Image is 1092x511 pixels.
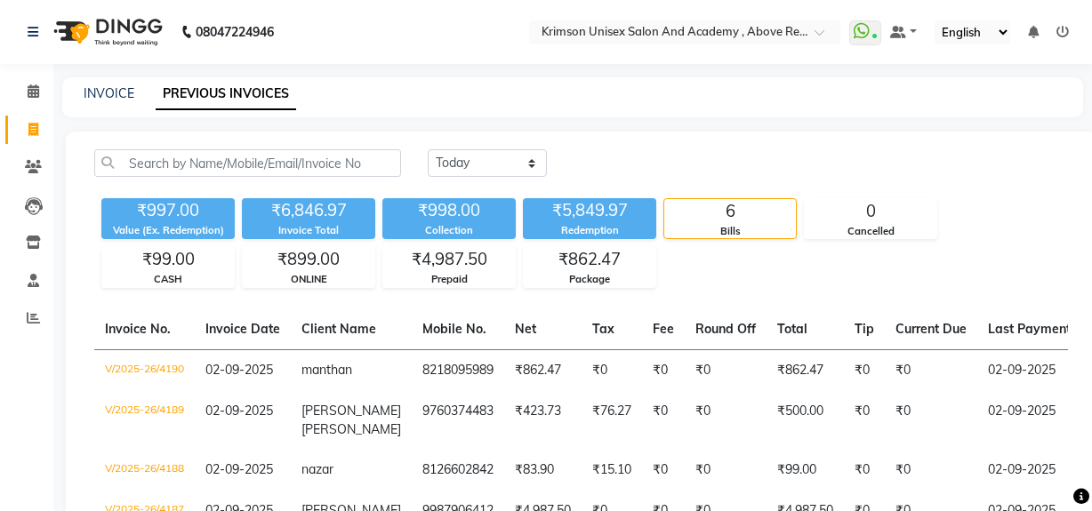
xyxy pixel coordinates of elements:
td: ₹423.73 [504,391,582,450]
span: 02-09-2025 [205,461,273,477]
a: PREVIOUS INVOICES [156,78,296,110]
td: ₹0 [685,349,767,391]
td: ₹0 [885,391,977,450]
div: Package [524,272,655,287]
span: Tip [855,321,874,337]
div: CASH [102,272,234,287]
td: V/2025-26/4189 [94,391,195,450]
div: Value (Ex. Redemption) [101,223,235,238]
td: ₹99.00 [767,450,844,491]
img: logo [45,7,167,57]
span: Net [515,321,536,337]
td: ₹0 [885,349,977,391]
span: 02-09-2025 [205,403,273,419]
b: 08047224946 [196,7,274,57]
div: ₹862.47 [524,247,655,272]
div: ₹997.00 [101,198,235,223]
td: 8218095989 [412,349,504,391]
div: Bills [664,224,796,239]
a: INVOICE [84,85,134,101]
input: Search by Name/Mobile/Email/Invoice No [94,149,401,177]
span: [PERSON_NAME] [301,421,401,437]
td: ₹0 [844,391,885,450]
td: 8126602842 [412,450,504,491]
div: Redemption [523,223,656,238]
td: ₹0 [844,450,885,491]
span: Total [777,321,807,337]
td: ₹0 [642,349,685,391]
span: Invoice Date [205,321,280,337]
span: manthan [301,362,352,378]
span: nazar [301,461,333,477]
span: 02-09-2025 [205,362,273,378]
td: ₹0 [642,391,685,450]
span: Invoice No. [105,321,171,337]
div: ₹899.00 [243,247,374,272]
td: ₹76.27 [582,391,642,450]
td: ₹0 [642,450,685,491]
td: ₹862.47 [767,349,844,391]
div: ₹99.00 [102,247,234,272]
div: Invoice Total [242,223,375,238]
div: ONLINE [243,272,374,287]
div: ₹5,849.97 [523,198,656,223]
span: Round Off [695,321,756,337]
td: ₹0 [582,349,642,391]
span: Current Due [895,321,967,337]
td: ₹862.47 [504,349,582,391]
div: Collection [382,223,516,238]
td: ₹0 [844,349,885,391]
span: [PERSON_NAME] [301,403,401,419]
td: 9760374483 [412,391,504,450]
td: ₹0 [885,450,977,491]
td: ₹500.00 [767,391,844,450]
span: Client Name [301,321,376,337]
td: V/2025-26/4190 [94,349,195,391]
td: ₹15.10 [582,450,642,491]
div: 0 [805,199,936,224]
div: ₹4,987.50 [383,247,515,272]
div: Cancelled [805,224,936,239]
td: V/2025-26/4188 [94,450,195,491]
td: ₹83.90 [504,450,582,491]
span: Tax [592,321,614,337]
span: Fee [653,321,674,337]
td: ₹0 [685,450,767,491]
div: ₹998.00 [382,198,516,223]
span: Mobile No. [422,321,486,337]
div: 6 [664,199,796,224]
div: ₹6,846.97 [242,198,375,223]
td: ₹0 [685,391,767,450]
div: Prepaid [383,272,515,287]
